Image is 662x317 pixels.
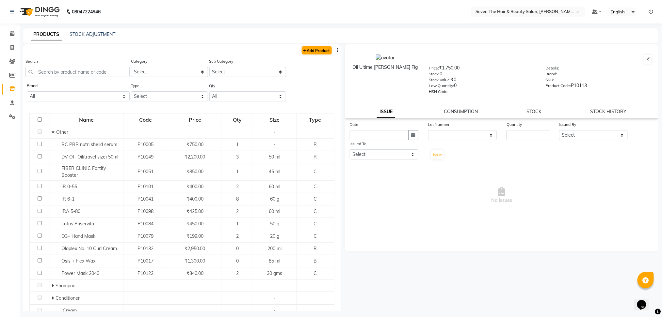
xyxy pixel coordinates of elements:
[314,142,317,147] span: R
[350,163,654,228] span: No Issues
[350,141,367,147] label: Issued To
[253,114,296,126] div: Size
[429,89,448,95] label: HSN Code:
[61,142,117,147] span: BC PRR nutri sheild serum
[545,83,571,89] label: Product Code:
[137,270,153,276] span: P10122
[274,295,276,301] span: -
[269,184,280,189] span: 60 ml
[236,154,239,160] span: 3
[429,65,439,71] label: Price:
[269,258,280,264] span: 85 ml
[236,270,239,276] span: 2
[444,109,478,114] a: CONSUMPTION
[222,114,252,126] div: Qty
[61,165,106,178] span: FIBER CLINIC Fortify Booster
[429,65,536,74] div: ₹1,750.00
[186,221,203,227] span: ₹450.00
[314,258,317,264] span: B
[236,169,239,174] span: 1
[269,169,280,174] span: 45 ml
[526,109,541,114] a: STOCK
[429,83,454,89] label: Low Quantity:
[314,169,317,174] span: C
[314,154,317,160] span: R
[137,208,153,214] span: P10098
[50,114,123,126] div: Name
[61,208,80,214] span: IRA 5-80
[131,83,139,89] label: Type
[72,3,101,21] b: 08047224946
[302,46,332,54] a: Add Product
[314,184,317,189] span: C
[236,184,239,189] span: 2
[56,295,80,301] span: Conditioner
[429,82,536,91] div: 0
[137,142,153,147] span: P10005
[545,71,557,77] label: Brand:
[131,58,147,64] label: Category
[186,169,203,174] span: ₹850.00
[270,233,279,239] span: 20 g
[270,196,279,202] span: 60 g
[433,152,442,157] span: Issue
[236,142,239,147] span: 1
[52,283,56,289] span: Expand Row
[351,64,419,71] div: Oil Ultime [PERSON_NAME] Fig
[635,291,655,310] iframe: chat widget
[61,221,94,227] span: Lotus Priservita
[236,258,239,264] span: 0
[137,221,153,227] span: P10084
[137,196,153,202] span: P10041
[186,184,203,189] span: ₹400.00
[137,258,153,264] span: P10017
[507,122,522,128] label: Quantity
[27,83,38,89] label: Brand
[52,129,56,135] span: Collapse Row
[428,122,450,128] label: Lot Number
[209,83,216,89] label: Qty
[25,58,38,64] label: Search
[186,208,203,214] span: ₹425.00
[186,142,203,147] span: ₹750.00
[56,283,75,289] span: Shampoo
[63,308,77,313] span: Cream
[209,58,234,64] label: Sub Category
[186,196,203,202] span: ₹400.00
[236,208,239,214] span: 2
[61,184,77,189] span: IR 0-55
[274,308,276,313] span: -
[236,233,239,239] span: 2
[274,142,276,147] span: -
[350,122,359,128] label: Date
[137,233,153,239] span: P10079
[61,233,95,239] span: O3+ Hand Mask
[186,270,203,276] span: ₹340.00
[267,270,282,276] span: 30 gms
[429,77,451,83] label: Stock Value:
[61,258,95,264] span: Osis + Flex Wax
[185,154,205,160] span: ₹2,200.00
[545,65,559,71] label: Details:
[429,76,536,85] div: ₹0
[429,70,536,80] div: 0
[185,246,205,251] span: ₹2,950.00
[236,246,239,251] span: 0
[17,3,61,21] img: logo
[429,71,440,77] label: Stock:
[314,221,317,227] span: C
[169,114,221,126] div: Price
[56,129,68,135] span: Other
[274,283,276,289] span: -
[314,246,317,251] span: B
[137,169,153,174] span: P10051
[559,122,576,128] label: Issued By
[124,114,168,126] div: Code
[274,129,276,135] span: -
[314,208,317,214] span: C
[137,184,153,189] span: P10101
[61,196,74,202] span: IR 6-1
[545,82,652,91] div: P10113
[137,154,153,160] span: P10149
[61,270,99,276] span: Power Mask 2040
